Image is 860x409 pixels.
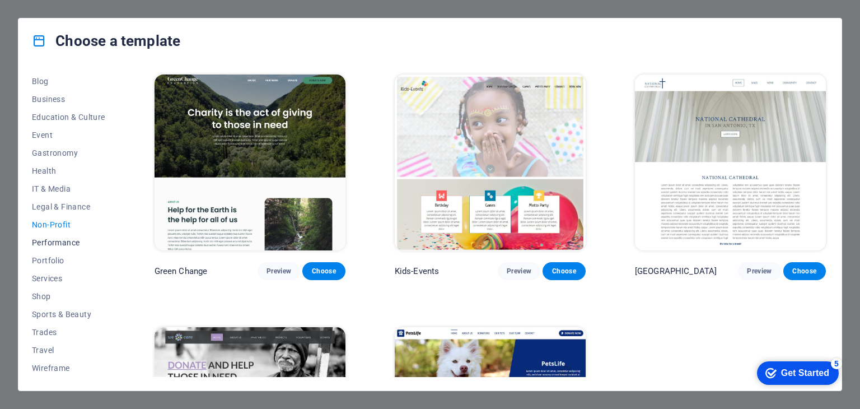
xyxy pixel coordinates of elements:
[32,126,105,144] button: Event
[32,220,105,229] span: Non-Profit
[32,346,105,355] span: Travel
[32,180,105,198] button: IT & Media
[258,262,300,280] button: Preview
[32,77,105,86] span: Blog
[498,262,540,280] button: Preview
[32,305,105,323] button: Sports & Beauty
[32,148,105,157] span: Gastronomy
[267,267,291,276] span: Preview
[32,287,105,305] button: Shop
[543,262,585,280] button: Choose
[32,162,105,180] button: Health
[32,202,105,211] span: Legal & Finance
[32,184,105,193] span: IT & Media
[395,266,440,277] p: Kids-Events
[32,252,105,269] button: Portfolio
[783,262,826,280] button: Choose
[32,269,105,287] button: Services
[32,216,105,234] button: Non-Profit
[32,341,105,359] button: Travel
[635,266,717,277] p: [GEOGRAPHIC_DATA]
[155,75,345,250] img: Green Change
[83,2,94,13] div: 5
[507,267,531,276] span: Preview
[32,144,105,162] button: Gastronomy
[32,238,105,247] span: Performance
[738,262,780,280] button: Preview
[311,267,336,276] span: Choose
[395,75,586,250] img: Kids-Events
[32,256,105,265] span: Portfolio
[32,166,105,175] span: Health
[792,267,817,276] span: Choose
[9,6,91,29] div: Get Started 5 items remaining, 0% complete
[32,108,105,126] button: Education & Culture
[32,95,105,104] span: Business
[32,323,105,341] button: Trades
[32,90,105,108] button: Business
[32,364,105,373] span: Wireframe
[32,292,105,301] span: Shop
[302,262,345,280] button: Choose
[32,72,105,90] button: Blog
[33,12,81,22] div: Get Started
[32,198,105,216] button: Legal & Finance
[32,328,105,337] span: Trades
[551,267,576,276] span: Choose
[155,266,208,277] p: Green Change
[635,75,826,250] img: National Cathedral
[32,113,105,122] span: Education & Culture
[32,32,180,50] h4: Choose a template
[747,267,772,276] span: Preview
[32,310,105,319] span: Sports & Beauty
[32,274,105,283] span: Services
[32,234,105,252] button: Performance
[32,131,105,140] span: Event
[32,359,105,377] button: Wireframe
